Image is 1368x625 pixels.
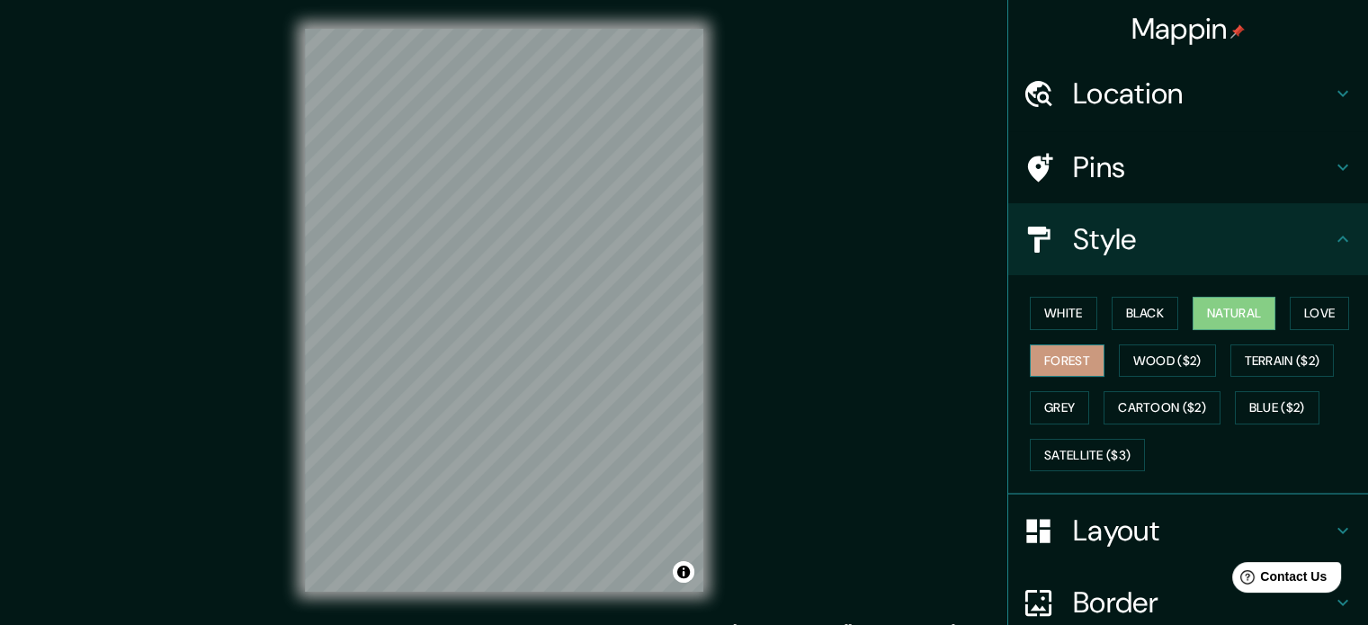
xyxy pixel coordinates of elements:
[1008,58,1368,129] div: Location
[1131,11,1246,47] h4: Mappin
[1030,439,1145,472] button: Satellite ($3)
[1235,391,1319,424] button: Blue ($2)
[1073,149,1332,185] h4: Pins
[305,29,703,592] canvas: Map
[1290,297,1349,330] button: Love
[1030,344,1104,378] button: Forest
[1230,24,1245,39] img: pin-icon.png
[1008,203,1368,275] div: Style
[673,561,694,583] button: Toggle attribution
[1073,513,1332,549] h4: Layout
[1104,391,1220,424] button: Cartoon ($2)
[1008,495,1368,567] div: Layout
[1119,344,1216,378] button: Wood ($2)
[1073,585,1332,621] h4: Border
[1030,391,1089,424] button: Grey
[1193,297,1275,330] button: Natural
[1073,221,1332,257] h4: Style
[1112,297,1179,330] button: Black
[1208,555,1348,605] iframe: Help widget launcher
[1230,344,1335,378] button: Terrain ($2)
[1030,297,1097,330] button: White
[1073,76,1332,112] h4: Location
[1008,131,1368,203] div: Pins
